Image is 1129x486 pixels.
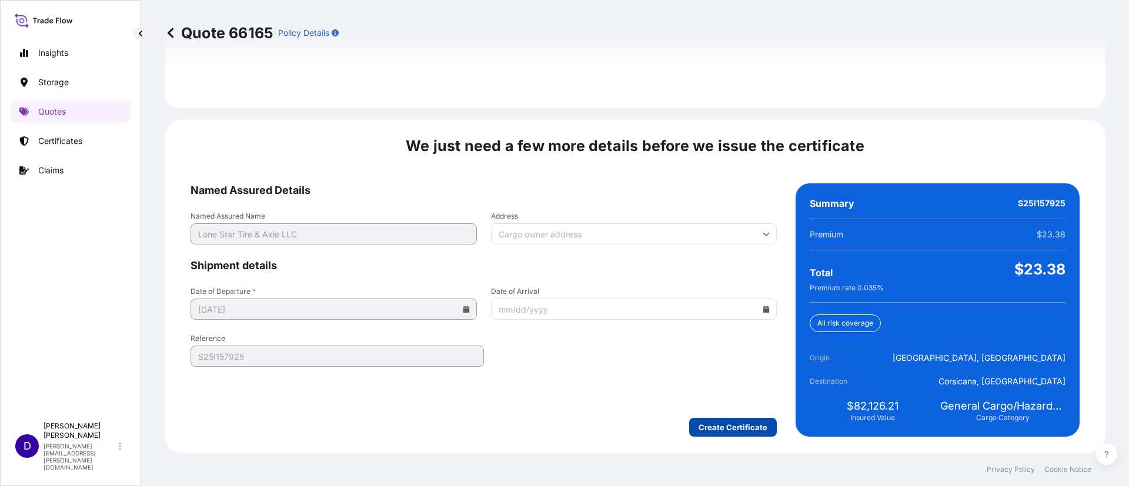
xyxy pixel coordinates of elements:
[10,41,131,65] a: Insights
[10,100,131,123] a: Quotes
[850,413,895,423] span: Insured Value
[810,283,884,293] span: Premium rate 0.035 %
[810,197,854,209] span: Summary
[1037,229,1065,240] span: $23.38
[810,352,876,364] span: Origin
[699,421,767,433] p: Create Certificate
[38,106,66,118] p: Quotes
[10,71,131,94] a: Storage
[191,334,484,343] span: Reference
[893,352,1065,364] span: [GEOGRAPHIC_DATA], [GEOGRAPHIC_DATA]
[491,287,777,296] span: Date of Arrival
[810,376,876,387] span: Destination
[1018,197,1065,209] span: S25I157925
[44,421,116,440] p: [PERSON_NAME] [PERSON_NAME]
[191,299,477,320] input: mm/dd/yyyy
[689,418,777,437] button: Create Certificate
[38,76,69,88] p: Storage
[810,267,833,279] span: Total
[191,346,484,367] input: Your internal reference
[1044,465,1091,474] a: Cookie Notice
[940,399,1065,413] span: General Cargo/Hazardous Material
[10,159,131,182] a: Claims
[191,212,477,221] span: Named Assured Name
[406,136,864,155] span: We just need a few more details before we issue the certificate
[976,413,1030,423] span: Cargo Category
[810,229,843,240] span: Premium
[24,440,31,452] span: D
[987,465,1035,474] a: Privacy Policy
[810,314,881,332] div: All risk coverage
[491,212,777,221] span: Address
[165,24,273,42] p: Quote 66165
[491,299,777,320] input: mm/dd/yyyy
[10,129,131,153] a: Certificates
[191,259,777,273] span: Shipment details
[938,376,1065,387] span: Corsicana, [GEOGRAPHIC_DATA]
[38,165,64,176] p: Claims
[847,399,898,413] span: $82,126.21
[38,135,82,147] p: Certificates
[44,443,116,471] p: [PERSON_NAME][EMAIL_ADDRESS][PERSON_NAME][DOMAIN_NAME]
[1014,260,1065,279] span: $23.38
[278,27,329,39] p: Policy Details
[38,47,68,59] p: Insights
[491,223,777,244] input: Cargo owner address
[191,287,477,296] span: Date of Departure
[191,183,777,197] span: Named Assured Details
